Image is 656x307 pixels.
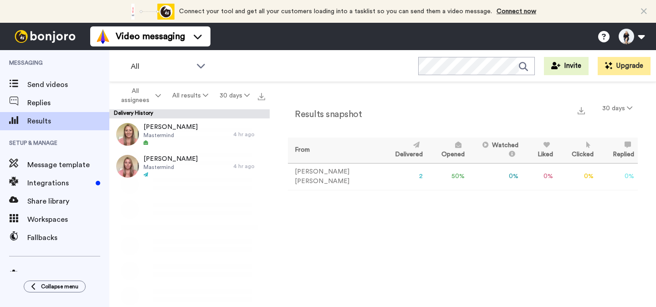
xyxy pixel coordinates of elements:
span: Video messaging [116,30,185,43]
button: Collapse menu [24,281,86,292]
button: Invite [544,57,589,75]
button: Export a summary of each team member’s results that match this filter now. [575,103,588,117]
button: Export all results that match these filters now. [255,89,268,102]
td: 0 % [597,163,638,190]
span: Results [27,116,109,127]
img: export.svg [578,107,585,114]
span: All assignees [117,87,154,105]
a: Connect now [497,8,536,15]
td: 0 % [522,163,557,190]
span: Integrations [27,178,92,189]
a: [PERSON_NAME]Mastermind4 hr ago [109,150,270,182]
span: Workspaces [27,214,109,225]
button: All assignees [111,83,167,108]
span: Collapse menu [41,283,78,290]
div: Delivery History [109,109,270,118]
td: 0 % [468,163,522,190]
div: 4 hr ago [233,131,265,138]
img: 62b2e0e2-6722-4d0d-8dec-dd23f9d9ba2e-thumb.jpg [116,123,139,146]
span: Mastermind [143,164,198,171]
td: 50 % [426,163,469,190]
button: All results [167,87,214,104]
button: 30 days [214,87,255,104]
th: Opened [426,138,469,163]
th: Replied [597,138,638,163]
th: From [288,138,379,163]
th: Liked [522,138,557,163]
a: [PERSON_NAME]Mastermind4 hr ago [109,118,270,150]
span: Send videos [27,79,109,90]
div: animation [124,4,174,20]
button: 30 days [597,100,638,117]
th: Clicked [557,138,598,163]
span: Share library [27,196,109,207]
td: [PERSON_NAME] [PERSON_NAME] [288,163,379,190]
button: Upgrade [598,57,651,75]
span: [PERSON_NAME] [143,154,198,164]
img: vm-color.svg [96,29,110,44]
img: export.svg [258,93,265,100]
img: bj-logo-header-white.svg [11,30,79,43]
span: Fallbacks [27,232,109,243]
td: 0 % [557,163,598,190]
span: Replies [27,97,109,108]
th: Delivered [379,138,426,163]
h2: Results snapshot [288,109,362,119]
span: Settings [27,269,109,280]
img: 5090235c-fe4b-41cd-8edd-c42a922e0d92-thumb.jpg [116,155,139,178]
span: Message template [27,159,109,170]
span: All [131,61,192,72]
span: Connect your tool and get all your customers loading into a tasklist so you can send them a video... [179,8,492,15]
span: [PERSON_NAME] [143,123,198,132]
th: Watched [468,138,522,163]
td: 2 [379,163,426,190]
div: 4 hr ago [233,163,265,170]
span: Mastermind [143,132,198,139]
